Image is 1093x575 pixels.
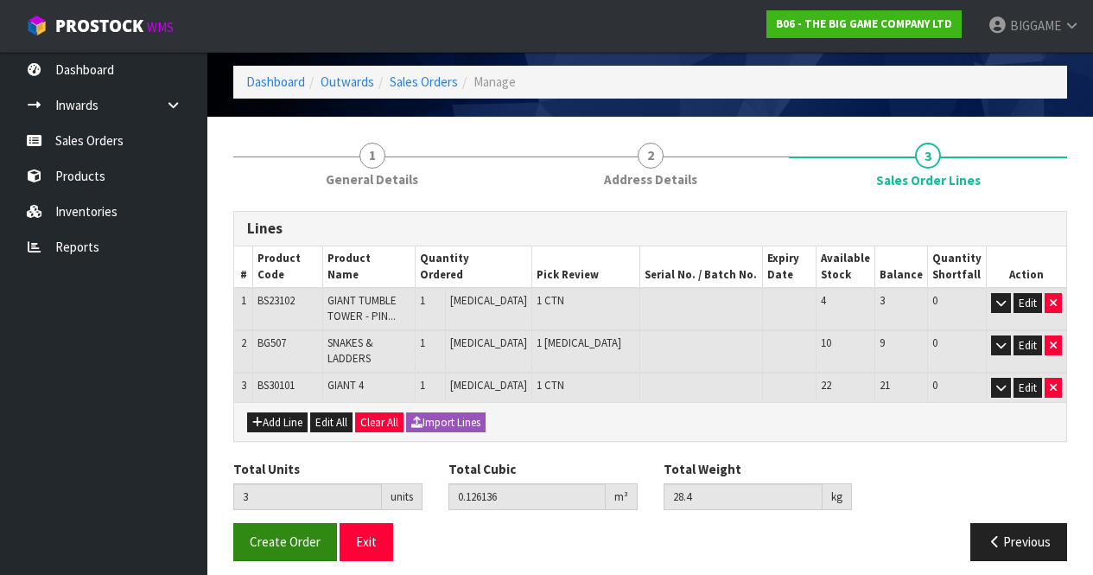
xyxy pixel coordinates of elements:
[233,198,1067,573] span: Sales Order Lines
[322,246,416,288] th: Product Name
[473,73,516,90] span: Manage
[537,378,564,393] span: 1 CTN
[606,483,638,511] div: m³
[326,170,418,188] span: General Details
[257,378,295,393] span: BS30101
[355,412,404,433] button: Clear All
[416,246,531,288] th: Quantity Ordered
[406,412,486,433] button: Import Lines
[763,246,817,288] th: Expiry Date
[359,143,385,169] span: 1
[420,335,425,350] span: 1
[876,171,981,189] span: Sales Order Lines
[340,523,393,560] button: Exit
[450,293,527,308] span: [MEDICAL_DATA]
[234,246,253,288] th: #
[1014,293,1042,314] button: Edit
[448,460,516,478] label: Total Cubic
[537,335,621,350] span: 1 [MEDICAL_DATA]
[816,246,874,288] th: Available Stock
[1010,17,1061,34] span: BIGGAME
[970,523,1067,560] button: Previous
[233,523,337,560] button: Create Order
[26,15,48,36] img: cube-alt.png
[247,412,308,433] button: Add Line
[390,73,458,90] a: Sales Orders
[450,335,527,350] span: [MEDICAL_DATA]
[450,378,527,393] span: [MEDICAL_DATA]
[880,293,885,308] span: 3
[241,293,246,308] span: 1
[233,483,382,510] input: Total Units
[327,293,397,323] span: GIANT TUMBLE TOWER - PIN...
[1014,378,1042,399] button: Edit
[915,143,941,169] span: 3
[604,170,697,188] span: Address Details
[821,378,831,393] span: 22
[874,246,927,288] th: Balance
[250,533,321,550] span: Create Order
[310,412,353,433] button: Edit All
[257,293,295,308] span: BS23102
[327,335,373,366] span: SNAKES & LADDERS
[420,378,425,393] span: 1
[241,378,246,393] span: 3
[448,483,606,510] input: Total Cubic
[55,15,143,37] span: ProStock
[382,483,423,511] div: units
[880,378,890,393] span: 21
[147,19,174,35] small: WMS
[253,246,323,288] th: Product Code
[664,460,741,478] label: Total Weight
[247,220,1053,237] h3: Lines
[537,293,564,308] span: 1 CTN
[776,16,952,31] strong: B06 - THE BIG GAME COMPANY LTD
[638,143,664,169] span: 2
[246,73,305,90] a: Dashboard
[321,73,374,90] a: Outwards
[880,335,885,350] span: 9
[821,293,826,308] span: 4
[233,460,300,478] label: Total Units
[986,246,1066,288] th: Action
[241,335,246,350] span: 2
[664,483,823,510] input: Total Weight
[932,335,937,350] span: 0
[639,246,763,288] th: Serial No. / Batch No.
[327,378,364,393] span: GIANT 4
[257,335,286,350] span: BG507
[821,335,831,350] span: 10
[420,293,425,308] span: 1
[932,293,937,308] span: 0
[531,246,639,288] th: Pick Review
[823,483,852,511] div: kg
[932,378,937,393] span: 0
[927,246,986,288] th: Quantity Shortfall
[1014,335,1042,356] button: Edit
